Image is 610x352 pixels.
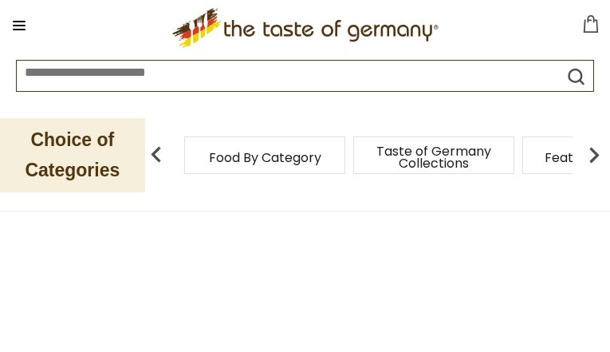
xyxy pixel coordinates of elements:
img: next arrow [578,139,610,171]
a: Food By Category [209,152,321,164]
img: previous arrow [140,139,172,171]
a: Taste of Germany Collections [370,145,498,169]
